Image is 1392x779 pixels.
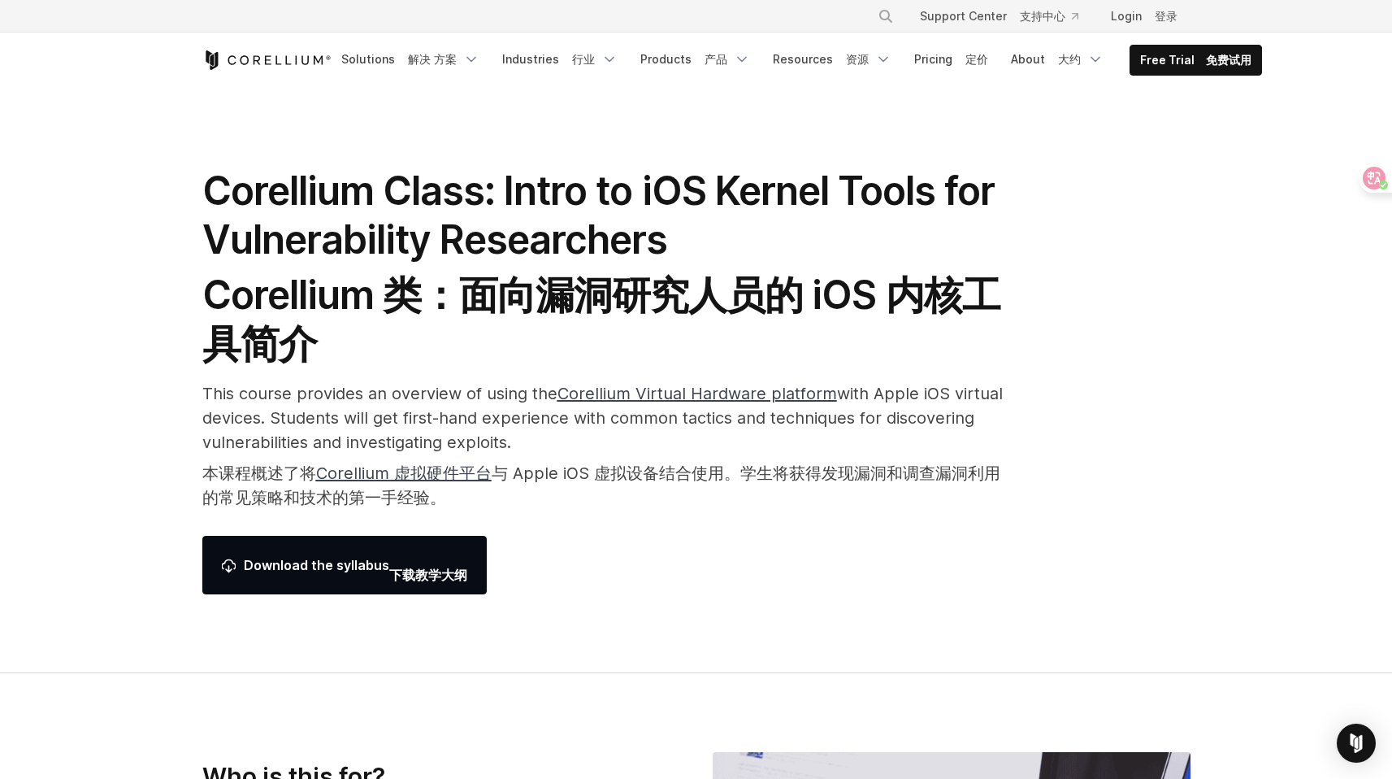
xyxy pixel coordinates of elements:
p: This course provides an overview of using the with Apple iOS virtual devices. Students will get f... [202,381,1015,510]
font: Corellium 类：面向漏洞研究人员的 iOS 内核工具简介 [202,271,1000,368]
a: Corellium Virtual Hardware platform [557,384,837,403]
a: About [1001,45,1113,74]
font: 支持中心 [1020,9,1065,23]
a: Solutions [332,45,489,74]
font: 本课程概述了将 与 Apple iOS 虚拟设备结合使用。学生将获得发现漏洞和调查漏洞利用的常见策略和技术的第一手经验。 [202,463,1000,507]
a: Resources [763,45,901,74]
button: Search [871,2,900,31]
font: 行业 [572,52,595,66]
a: Industries [492,45,627,74]
a: Corellium 虚拟硬件平台 [316,463,492,483]
font: 产品 [705,52,727,66]
h1: Corellium Class: Intro to iOS Kernel Tools for Vulnerability Researchers [202,167,1015,368]
a: Support Center [907,2,1091,31]
a: Corellium Home [202,50,332,70]
a: Free Trial [1130,46,1261,75]
font: 定价 [965,52,988,66]
span: Download the syllabus [222,546,467,585]
a: Products [631,45,760,74]
div: Open Intercom Messenger [1337,724,1376,763]
a: Login [1098,2,1190,31]
a: Download the syllabus 下载教学大纲 [202,536,487,594]
font: 登录 [1155,9,1177,23]
div: Navigation Menu [858,2,1190,31]
font: 大约 [1058,52,1081,66]
a: Pricing [904,45,998,74]
div: Navigation Menu [332,45,1262,76]
font: 解决 方案 [408,52,457,66]
font: 资源 [846,52,869,66]
font: 下载教学大纲 [389,567,467,583]
font: 免费试用 [1206,53,1251,67]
